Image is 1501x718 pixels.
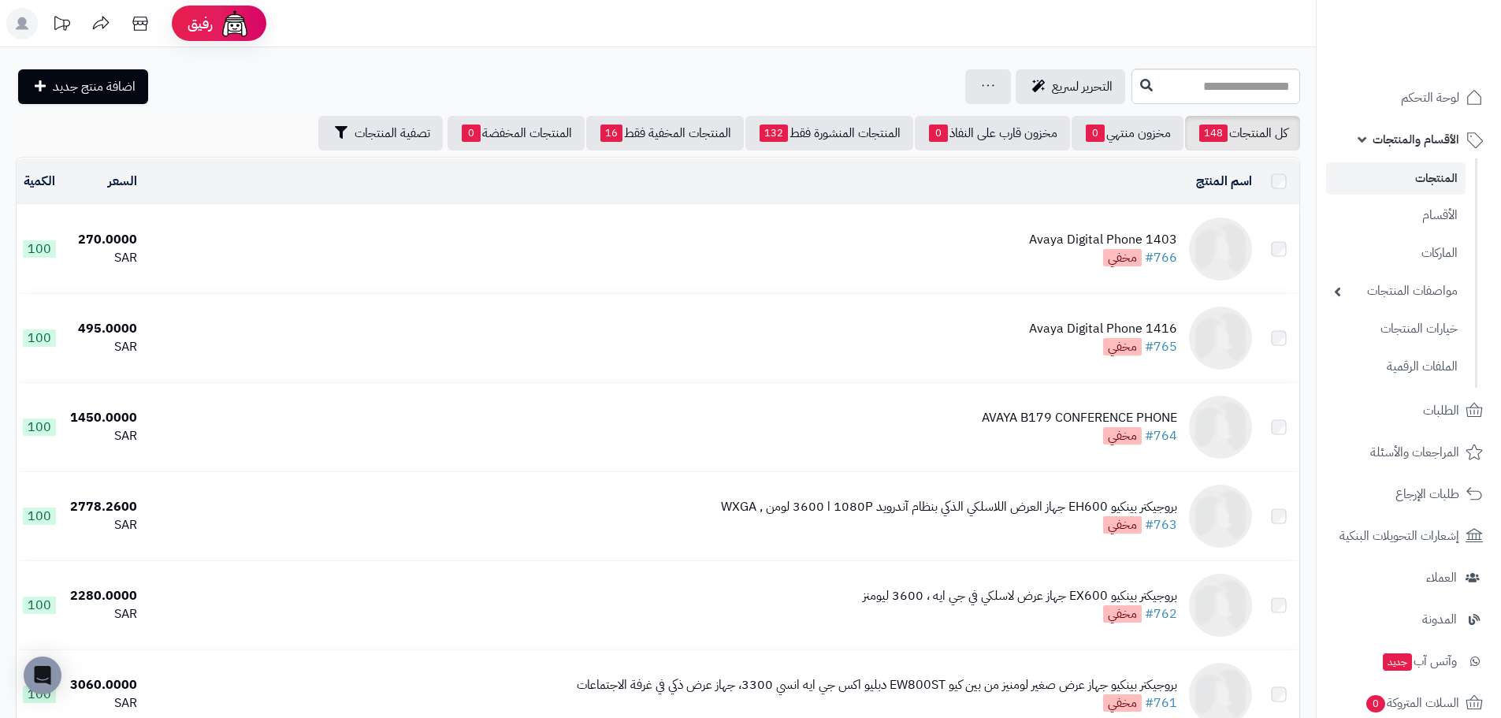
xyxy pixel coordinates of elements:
[23,329,56,347] span: 100
[1326,433,1492,471] a: المراجعات والأسئلة
[600,125,622,142] span: 16
[69,338,137,356] div: SAR
[1365,692,1459,714] span: السلات المتروكة
[929,125,948,142] span: 0
[1029,231,1177,249] div: Avaya Digital Phone 1403
[219,8,251,39] img: ai-face.png
[745,116,913,151] a: المنتجات المنشورة فقط132
[18,69,148,104] a: اضافة منتج جديد
[69,694,137,712] div: SAR
[1029,320,1177,338] div: Avaya Digital Phone 1416
[23,597,56,614] span: 100
[1326,274,1466,308] a: مواصفات المنتجات
[1196,172,1252,191] a: اسم المنتج
[577,676,1177,694] div: بروجيكتر ‎‎بينكيو جهاز عرض صغير لومنيز من بين كيو EW800ST دبليو اكس جي ايه انسي 3300، جهاز عرض ذك...
[1326,199,1466,233] a: الأقسام
[1189,574,1252,637] img: بروجيكتر ‎‎بينكيو EX600 جهاز عرض لاسلكي في جي ايه ، 3600 ليومنز
[1326,236,1466,270] a: الماركات
[69,249,137,267] div: SAR
[1189,307,1252,370] img: Avaya Digital Phone 1416
[1103,427,1142,445] span: مخفي
[1103,694,1142,712] span: مخفي
[1339,525,1459,547] span: إشعارات التحويلات البنكية
[69,409,137,427] div: 1450.0000
[1423,400,1459,422] span: الطلبات
[1199,125,1228,142] span: 148
[1383,653,1412,671] span: جديد
[1326,601,1492,638] a: المدونة
[23,686,56,703] span: 100
[69,427,137,445] div: SAR
[1189,396,1252,459] img: AVAYA B179 CONFERENCE PHONE
[23,419,56,436] span: 100
[24,657,61,694] div: Open Intercom Messenger
[1103,516,1142,534] span: مخفي
[318,116,443,151] button: تصفية المنتجات
[1326,79,1492,117] a: لوحة التحكم
[1326,312,1466,346] a: خيارات المنتجات
[108,172,137,191] a: السعر
[1185,116,1300,151] a: كل المنتجات148
[1072,116,1183,151] a: مخزون منتهي0
[586,116,744,151] a: المنتجات المخفية فقط16
[982,409,1177,427] div: AVAYA B179 CONFERENCE PHONE
[1366,695,1385,712] span: 0
[1326,162,1466,195] a: المنتجات
[69,231,137,249] div: 270.0000
[462,125,481,142] span: 0
[53,77,136,96] span: اضافة منتج جديد
[1395,483,1459,505] span: طلبات الإرجاع
[1052,77,1113,96] span: التحرير لسريع
[1370,441,1459,463] span: المراجعات والأسئلة
[1326,392,1492,430] a: الطلبات
[1394,40,1486,73] img: logo-2.png
[721,498,1177,516] div: بروجيكتر ‎‎بينكيو EH600 جهاز العرض اللاسلكي الذكي بنظام آندرويد 1080P ا 3600 لومن , WXGA
[1145,248,1177,267] a: #766
[1326,350,1466,384] a: الملفات الرقمية
[1145,605,1177,623] a: #762
[69,498,137,516] div: 2778.2600
[69,320,137,338] div: 495.0000
[1326,517,1492,555] a: إشعارات التحويلات البنكية
[1326,642,1492,680] a: وآتس آبجديد
[23,508,56,525] span: 100
[24,172,55,191] a: الكمية
[1145,694,1177,712] a: #761
[69,676,137,694] div: 3060.0000
[1422,608,1457,631] span: المدونة
[1189,218,1252,281] img: Avaya Digital Phone 1403
[1145,426,1177,445] a: #764
[863,587,1177,605] div: بروجيكتر ‎‎بينكيو EX600 جهاز عرض لاسلكي في جي ايه ، 3600 ليومنز
[1373,128,1459,151] span: الأقسام والمنتجات
[448,116,585,151] a: المنتجات المخفضة0
[23,240,56,258] span: 100
[1326,559,1492,597] a: العملاء
[1145,515,1177,534] a: #763
[69,605,137,623] div: SAR
[760,125,788,142] span: 132
[188,14,213,33] span: رفيق
[915,116,1070,151] a: مخزون قارب على النفاذ0
[1086,125,1105,142] span: 0
[355,124,430,143] span: تصفية المنتجات
[42,8,81,43] a: تحديثات المنصة
[1189,485,1252,548] img: بروجيكتر ‎‎بينكيو EH600 جهاز العرض اللاسلكي الذكي بنظام آندرويد 1080P ا 3600 لومن , WXGA
[69,516,137,534] div: SAR
[1381,650,1457,672] span: وآتس آب
[1103,338,1142,355] span: مخفي
[69,587,137,605] div: 2280.0000
[1401,87,1459,109] span: لوحة التحكم
[1103,605,1142,623] span: مخفي
[1103,249,1142,266] span: مخفي
[1426,567,1457,589] span: العملاء
[1326,475,1492,513] a: طلبات الإرجاع
[1016,69,1125,104] a: التحرير لسريع
[1145,337,1177,356] a: #765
